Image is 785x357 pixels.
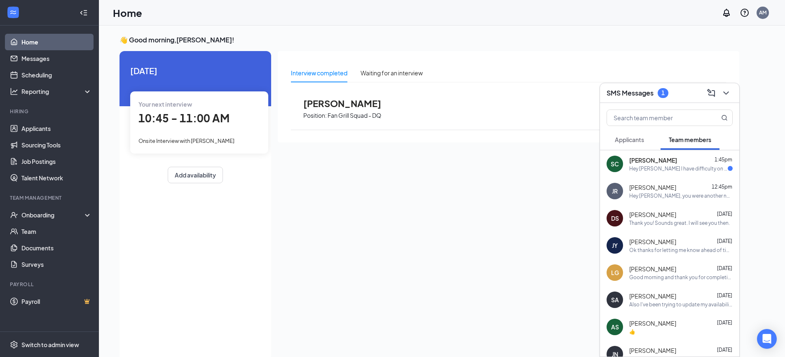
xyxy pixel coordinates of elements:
a: Home [21,34,92,50]
a: Documents [21,240,92,256]
div: SA [611,296,619,304]
button: ChevronDown [719,86,733,100]
svg: Collapse [80,9,88,17]
div: Onboarding [21,211,85,219]
span: Your next interview [138,100,192,108]
span: [PERSON_NAME] [629,238,676,246]
a: PayrollCrown [21,293,92,310]
p: Fan Grill Squad - DQ [328,112,381,119]
span: Applicants [615,136,644,143]
div: Waiting for an interview [361,68,423,77]
button: Add availability [168,167,223,183]
div: 👍 [629,328,635,335]
a: Messages [21,50,92,67]
div: Hiring [10,108,90,115]
span: [DATE] [717,238,732,244]
span: 10:45 - 11:00 AM [138,111,230,125]
span: Team members [669,136,711,143]
div: Good morning and thank you for completing your on boarding process, in the Id section you uploade... [629,274,733,281]
a: Job Postings [21,153,92,170]
span: [PERSON_NAME] [629,319,676,327]
input: Search team member [607,110,705,126]
div: Switch to admin view [21,341,79,349]
div: Payroll [10,281,90,288]
a: Sourcing Tools [21,137,92,153]
span: 1:45pm [715,156,732,163]
div: JR [612,187,618,195]
a: Applicants [21,120,92,137]
h3: SMS Messages [607,89,654,98]
a: Surveys [21,256,92,273]
span: [PERSON_NAME] [629,183,676,191]
p: Position: [303,112,327,119]
button: ComposeMessage [705,86,718,100]
div: Interview completed [291,68,347,77]
span: [PERSON_NAME] [629,265,676,273]
div: LG [611,268,619,277]
h1: Home [113,6,142,20]
span: [DATE] [717,347,732,353]
span: [PERSON_NAME] [629,210,676,219]
span: [DATE] [717,265,732,271]
div: 1 [661,89,665,96]
div: Thank you! Sounds great. I will see you then. [629,219,730,226]
span: [DATE] [130,64,260,77]
span: [DATE] [717,211,732,217]
span: [DATE] [717,320,732,326]
svg: Settings [10,341,18,349]
svg: ComposeMessage [706,88,716,98]
svg: Analysis [10,87,18,96]
svg: MagnifyingGlass [721,114,728,121]
div: Reporting [21,87,92,96]
div: SC [611,160,619,168]
div: DS [611,214,619,222]
span: [DATE] [717,292,732,299]
div: Also I've been trying to update my availability as best I can, but I think I can only work [DATE]... [629,301,733,308]
span: [PERSON_NAME] [629,346,676,355]
svg: QuestionInfo [740,8,750,18]
div: Open Intercom Messenger [757,329,777,349]
div: Hey [PERSON_NAME] I have difficulty on changing the availability I think I did it but if I wanted... [629,165,728,172]
span: [PERSON_NAME] [629,292,676,300]
svg: Notifications [722,8,731,18]
div: Team Management [10,194,90,201]
div: AS [611,323,619,331]
span: [PERSON_NAME] [303,98,394,109]
a: Scheduling [21,67,92,83]
a: Team [21,223,92,240]
span: 12:45pm [712,184,732,190]
svg: ChevronDown [721,88,731,98]
div: JY [612,241,618,250]
h3: 👋 Good morning, [PERSON_NAME] ! [120,35,739,44]
div: Ok thanks for letting me know ahead of time [PERSON_NAME]. I'll write that in the book [629,247,733,254]
div: Hey [PERSON_NAME], you were another no call no show, should we be concerned? Should I continue sc... [629,192,733,199]
svg: WorkstreamLogo [9,8,17,16]
span: [PERSON_NAME] [629,156,677,164]
svg: UserCheck [10,211,18,219]
div: AM [759,9,766,16]
span: Onsite Interview with [PERSON_NAME] [138,138,234,144]
a: Talent Network [21,170,92,186]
